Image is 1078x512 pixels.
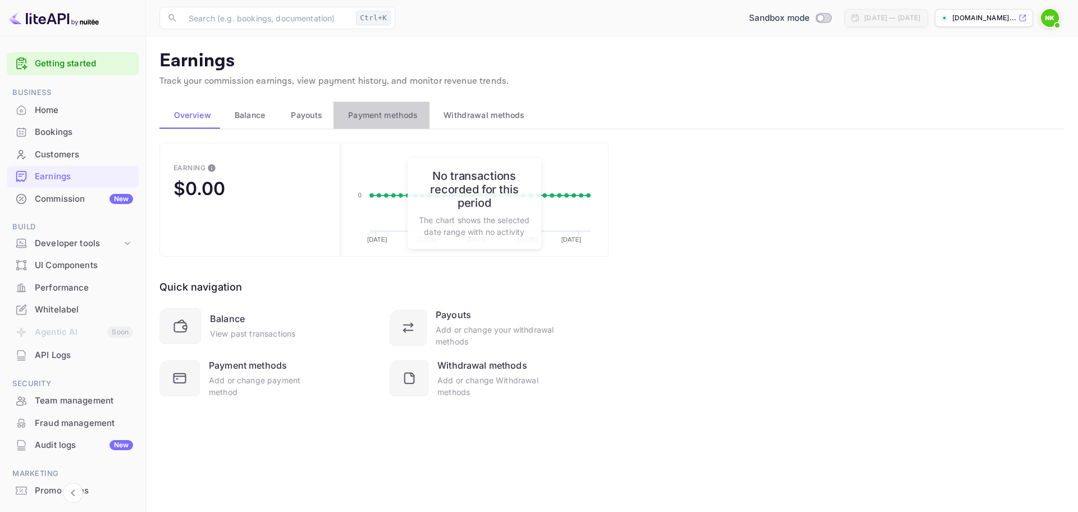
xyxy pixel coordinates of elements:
div: Home [7,99,139,121]
div: View past transactions [210,328,295,339]
div: UI Components [7,255,139,277]
button: Collapse navigation [63,483,83,503]
div: $0.00 [173,178,225,200]
a: Fraud management [7,413,139,433]
div: Customers [7,144,139,166]
div: Home [35,104,133,117]
div: Whitelabel [7,299,139,321]
p: [DOMAIN_NAME]... [952,13,1016,23]
span: Withdrawal methods [444,108,524,122]
div: Fraud management [35,417,133,430]
a: Performance [7,277,139,298]
span: Overview [174,108,211,122]
div: Whitelabel [35,303,133,316]
div: Audit logs [35,439,133,452]
a: Home [7,99,139,120]
text: [DATE] [367,236,387,243]
a: Whitelabel [7,299,139,320]
div: Switch to Production mode [744,12,836,25]
span: Payment methods [348,108,418,122]
a: Team management [7,390,139,411]
div: Add or change Withdrawal methods [437,374,555,398]
p: The chart shows the selected date range with no activity [419,214,530,238]
div: Promo codes [7,480,139,502]
div: New [109,440,133,450]
div: Quick navigation [159,279,242,294]
a: Promo codes [7,480,139,501]
div: Withdrawal methods [437,359,527,372]
a: UI Components [7,255,139,275]
div: Balance [210,312,245,325]
span: Security [7,378,139,390]
text: [DATE] [561,236,581,243]
div: Ctrl+K [356,11,391,25]
img: nick kuijpers [1041,9,1059,27]
div: Promo codes [35,484,133,497]
div: Earnings [35,170,133,183]
div: Add or change your withdrawal methods [436,324,555,347]
div: UI Components [35,259,133,272]
div: Getting started [7,52,139,75]
div: Fraud management [7,413,139,434]
a: API Logs [7,345,139,365]
div: Earnings [7,166,139,188]
div: Commission [35,193,133,206]
input: Search (e.g. bookings, documentation) [182,7,351,29]
img: LiteAPI logo [9,9,99,27]
div: Add or change payment method [209,374,325,398]
p: Earnings [159,50,1065,73]
span: Build [7,221,139,233]
div: scrollable auto tabs example [159,102,1065,129]
a: CommissionNew [7,188,139,209]
button: This is the amount of confirmed commission that will be paid to you on the next scheduled deposit [203,159,221,177]
h6: No transactions recorded for this period [419,169,530,210]
a: Getting started [35,57,133,70]
div: [DATE] — [DATE] [864,13,920,23]
a: Bookings [7,121,139,142]
div: Developer tools [7,234,139,253]
div: Developer tools [35,237,122,250]
div: Audit logsNew [7,434,139,456]
div: Performance [7,277,139,299]
text: 0 [358,192,361,198]
span: Business [7,87,139,99]
button: EarningThis is the amount of confirmed commission that will be paid to you on the next scheduled ... [159,143,340,257]
div: Earning [173,164,205,172]
div: CommissionNew [7,188,139,210]
div: Bookings [7,121,139,143]
div: Payment methods [209,359,287,372]
span: Sandbox mode [749,12,810,25]
div: Team management [35,395,133,407]
div: Customers [35,148,133,161]
div: Performance [35,282,133,294]
div: Team management [7,390,139,412]
div: New [109,194,133,204]
div: API Logs [7,345,139,366]
a: Earnings [7,166,139,187]
div: API Logs [35,349,133,362]
span: Marketing [7,468,139,480]
a: Audit logsNew [7,434,139,455]
div: Payouts [436,308,471,321]
span: Payouts [291,108,322,122]
span: Balance [235,108,266,122]
p: Track your commission earnings, view payment history, and monitor revenue trends. [159,75,1065,88]
a: Customers [7,144,139,165]
div: Bookings [35,126,133,139]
